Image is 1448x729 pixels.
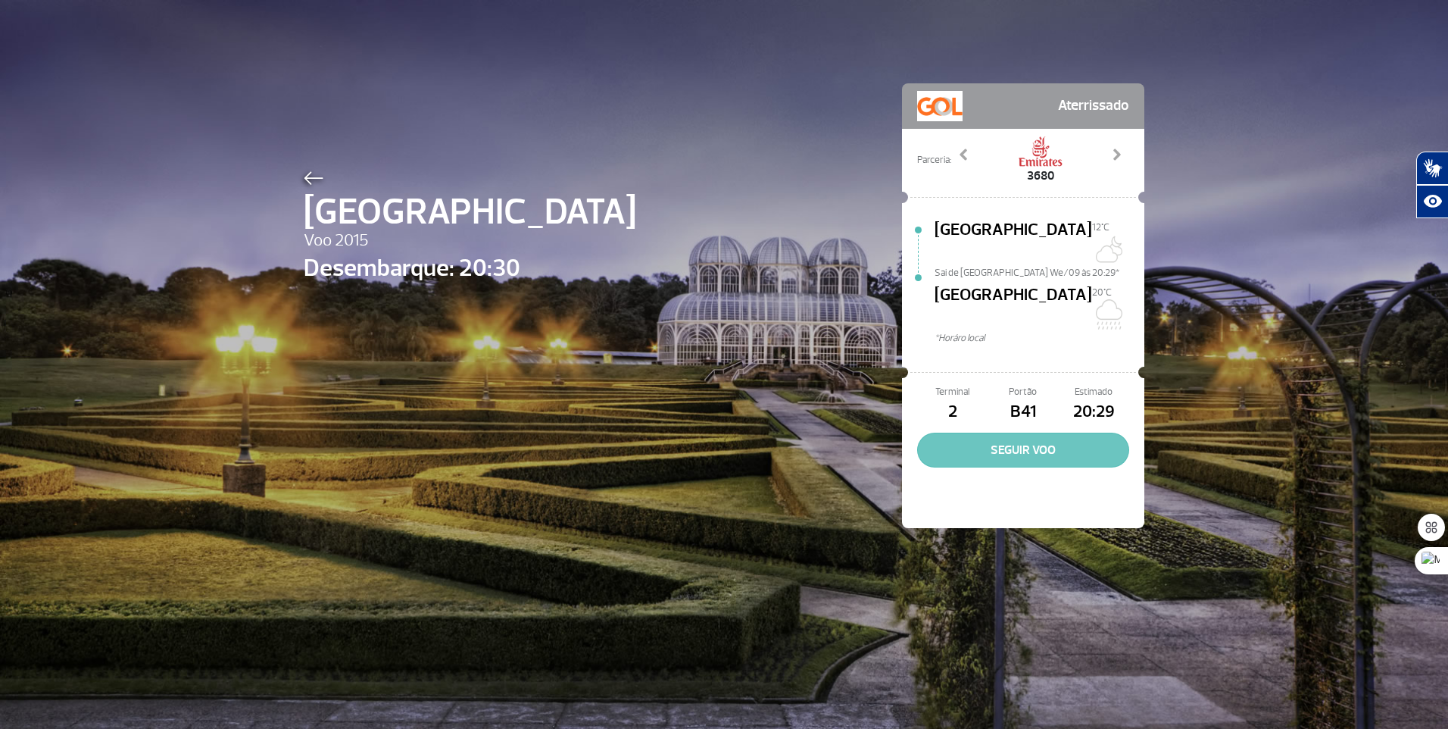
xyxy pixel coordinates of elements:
[988,385,1058,399] span: Portão
[1416,185,1448,218] button: Abrir recursos assistivos.
[1416,152,1448,185] button: Abrir tradutor de língua de sinais.
[917,153,951,167] span: Parceria:
[1059,385,1129,399] span: Estimado
[1092,286,1112,299] span: 20°C
[1092,299,1122,330] img: Nublado
[1018,167,1063,185] span: 3680
[1059,399,1129,425] span: 20:29
[1058,91,1129,121] span: Aterrissado
[988,399,1058,425] span: B41
[304,228,636,254] span: Voo 2015
[935,331,1144,346] span: *Horáro local
[917,433,1129,468] button: SEGUIR VOO
[1092,234,1122,264] img: Algumas nuvens
[1092,221,1109,233] span: 12°C
[917,399,988,425] span: 2
[917,385,988,399] span: Terminal
[935,217,1092,266] span: [GEOGRAPHIC_DATA]
[1416,152,1448,218] div: Plugin de acessibilidade da Hand Talk.
[935,283,1092,331] span: [GEOGRAPHIC_DATA]
[935,266,1144,277] span: Sai de [GEOGRAPHIC_DATA] We/09 às 20:29*
[304,185,636,239] span: [GEOGRAPHIC_DATA]
[304,250,636,286] span: Desembarque: 20:30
